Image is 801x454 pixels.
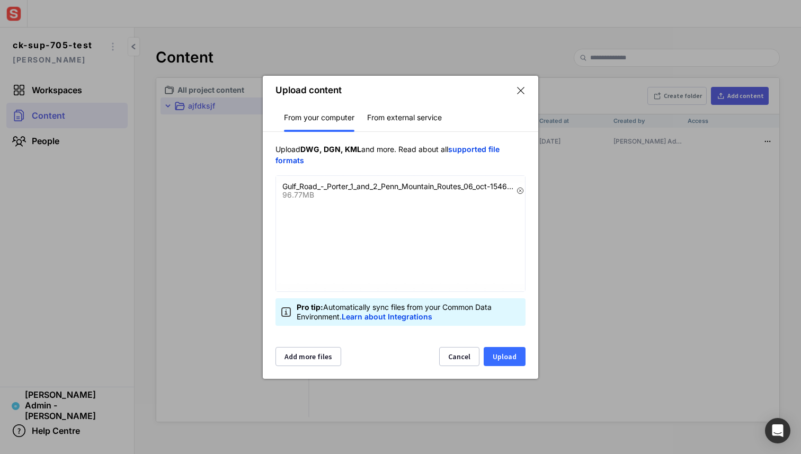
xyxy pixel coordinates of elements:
img: icon-outline__close-thin.svg [516,86,526,95]
button: Add more files [275,347,341,366]
img: icon-remove.svg [515,176,525,206]
span: Automatically sync files from your Common Data Environment. [297,302,492,321]
div: Open Intercom Messenger [765,418,790,443]
a: supported file formats [275,145,500,165]
img: icon-info.svg [280,306,292,318]
b: DWG, DGN, KML [300,145,361,154]
div: From external service [367,105,442,131]
a: Learn about Integrations [342,312,432,321]
div: From your computer [284,105,354,131]
div: Upload content [275,86,503,95]
button: Cancel [439,347,479,366]
button: Upload [484,347,526,366]
div: Upload and more. Read about all [275,140,526,169]
span: Pro tip: [297,302,323,311]
span: Gulf_Road_-_Porter_1_and_2_Penn_Mountain_Routes_06_oct-15460173152807105155_1_-171601049695114815... [276,176,515,191]
span: 96.77MB [276,191,515,206]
